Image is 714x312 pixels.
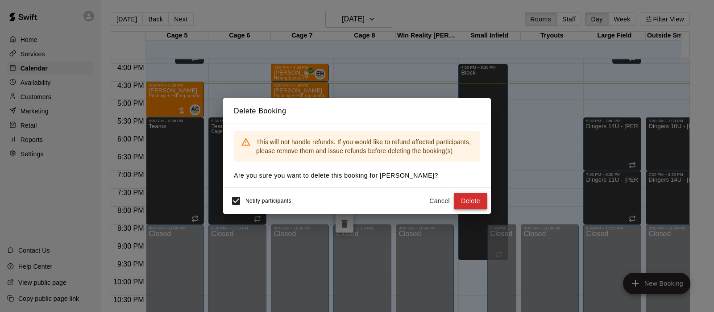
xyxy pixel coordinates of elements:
[256,134,473,159] div: This will not handle refunds. If you would like to refund affected participants, please remove th...
[454,193,487,209] button: Delete
[223,98,491,124] h2: Delete Booking
[245,198,291,204] span: Notify participants
[425,193,454,209] button: Cancel
[234,171,480,180] p: Are you sure you want to delete this booking for [PERSON_NAME] ?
